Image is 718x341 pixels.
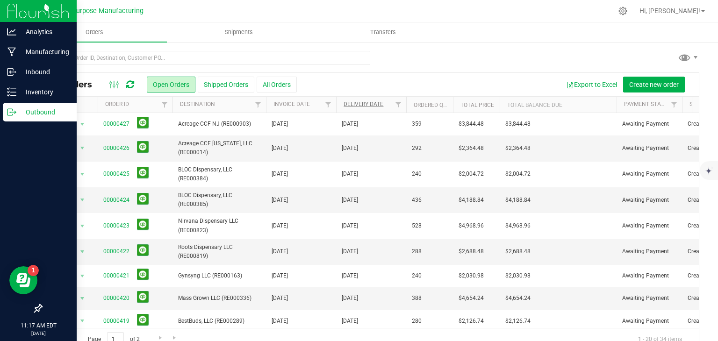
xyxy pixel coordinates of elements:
span: $2,364.48 [459,144,484,153]
a: Status [689,101,710,107]
a: Transfers [311,22,455,42]
span: select [77,142,88,155]
span: $3,844.48 [459,120,484,128]
span: Nirvana Dispensary LLC (RE000823) [178,217,260,234]
button: Open Orders [147,77,195,92]
p: Outbound [16,107,72,118]
span: [DATE] [342,317,358,326]
span: [DATE] [272,317,288,326]
span: Mass Grown LLC (RE000336) [178,294,260,303]
span: $2,004.72 [459,170,484,178]
span: 292 [412,144,422,153]
span: [DATE] [272,170,288,178]
span: 280 [412,317,422,326]
span: Greater Purpose Manufacturing [47,7,144,15]
span: Acreage CCF NJ (RE000903) [178,120,260,128]
span: 240 [412,170,422,178]
button: All Orders [257,77,297,92]
span: BestBuds, LLC (RE000289) [178,317,260,326]
span: [DATE] [272,294,288,303]
inline-svg: Inventory [7,87,16,97]
span: select [77,314,88,327]
span: 359 [412,120,422,128]
span: $2,364.48 [505,144,531,153]
button: Shipped Orders [198,77,254,92]
a: Filter [157,97,172,113]
span: [DATE] [342,221,358,230]
a: Destination [180,101,215,107]
a: 00000419 [103,317,129,326]
a: 00000425 [103,170,129,178]
input: Search Order ID, Destination, Customer PO... [41,51,370,65]
span: Awaiting Payment [622,294,676,303]
a: 00000421 [103,271,129,280]
span: $4,968.96 [459,221,484,230]
span: select [77,168,88,181]
a: Filter [667,97,682,113]
a: Filter [251,97,266,113]
span: $4,968.96 [505,221,531,230]
a: Shipments [167,22,311,42]
span: 240 [412,271,422,280]
span: Gynsyng LLC (RE000163) [178,271,260,280]
span: select [77,292,88,305]
span: select [77,193,88,206]
span: $4,654.24 [505,294,531,303]
span: $2,030.98 [505,271,531,280]
span: select [77,118,88,131]
span: BLOC Dispensary, LLC (RE000385) [178,191,260,209]
span: 436 [412,196,422,205]
span: select [77,220,88,233]
iframe: Resource center [9,266,37,294]
p: Inbound [16,66,72,78]
span: $2,030.98 [459,271,484,280]
p: Manufacturing [16,46,72,57]
span: BLOC Dispensary, LLC (RE000384) [178,165,260,183]
span: [DATE] [342,144,358,153]
span: $2,004.72 [505,170,531,178]
span: [DATE] [272,144,288,153]
span: [DATE] [342,196,358,205]
span: Shipments [212,28,266,36]
p: Analytics [16,26,72,37]
span: [DATE] [342,170,358,178]
a: Orders [22,22,167,42]
span: $4,188.84 [505,196,531,205]
a: Filter [391,97,406,113]
a: 00000427 [103,120,129,128]
span: Awaiting Payment [622,317,676,326]
span: 388 [412,294,422,303]
span: 528 [412,221,422,230]
a: Order ID [105,101,129,107]
a: 00000422 [103,247,129,256]
span: select [77,270,88,283]
p: 11:17 AM EDT [4,321,72,330]
inline-svg: Manufacturing [7,47,16,57]
span: Roots Dispensary LLC (RE000819) [178,243,260,261]
span: $4,188.84 [459,196,484,205]
span: $2,126.74 [459,317,484,326]
span: Awaiting Payment [622,271,676,280]
span: [DATE] [342,120,358,128]
span: Transfers [358,28,409,36]
span: $2,126.74 [505,317,531,326]
span: Awaiting Payment [622,247,676,256]
span: Acreage CCF [US_STATE], LLC (RE000014) [178,139,260,157]
span: Create new order [629,81,679,88]
a: Invoice Date [273,101,310,107]
inline-svg: Inbound [7,67,16,77]
span: $4,654.24 [459,294,484,303]
span: Awaiting Payment [622,196,676,205]
span: 288 [412,247,422,256]
span: [DATE] [272,120,288,128]
button: Create new order [623,77,685,92]
span: Awaiting Payment [622,170,676,178]
p: [DATE] [4,330,72,337]
a: Filter [321,97,336,113]
span: Orders [73,28,116,36]
span: Awaiting Payment [622,221,676,230]
span: [DATE] [272,196,288,205]
a: Ordered qty [414,102,450,108]
a: 00000426 [103,144,129,153]
iframe: Resource center unread badge [28,265,39,276]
